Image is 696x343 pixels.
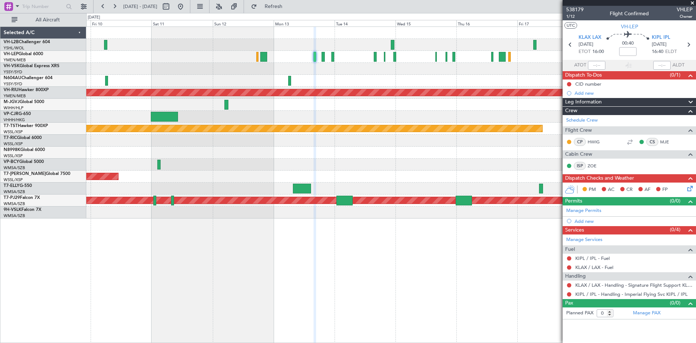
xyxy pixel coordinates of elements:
[19,17,76,23] span: All Aircraft
[575,264,613,270] a: KLAX / LAX - Fuel
[4,153,23,159] a: WSSL/XSP
[589,186,596,193] span: PM
[670,299,680,307] span: (0/0)
[575,282,692,288] a: KLAX / LAX - Handling - Signature Flight Support KLAX / LAX
[4,112,31,116] a: VP-CJRG-650
[575,255,610,261] a: KIPL / IPL - Fuel
[4,136,17,140] span: T7-RIC
[4,112,18,116] span: VP-CJR
[4,64,59,68] a: VH-VSKGlobal Express XRS
[565,150,592,159] span: Cabin Crew
[565,126,592,135] span: Flight Crew
[4,172,70,176] a: T7-[PERSON_NAME]Global 7500
[575,81,601,87] div: CID number
[4,52,18,56] span: VH-LEP
[4,148,20,152] span: N8998K
[4,141,23,147] a: WSSL/XSP
[565,107,577,115] span: Crew
[574,162,586,170] div: ISP
[456,20,517,26] div: Thu 16
[670,197,680,205] span: (0/0)
[4,160,44,164] a: VP-BCYGlobal 5000
[4,76,21,80] span: N604AU
[4,184,32,188] a: T7-ELLYG-550
[652,41,667,48] span: [DATE]
[588,163,604,169] a: ZOE
[4,69,22,75] a: YSSY/SYD
[608,186,614,193] span: AC
[566,236,602,244] a: Manage Services
[575,90,692,96] div: Add new
[652,48,663,56] span: 16:40
[565,197,582,205] span: Permits
[4,57,26,63] a: YMEN/MEB
[4,81,22,87] a: YSSY/SYD
[588,139,604,145] a: HWIG
[592,48,604,56] span: 16:00
[4,196,40,200] a: T7-PJ29Falcon 7X
[4,52,43,56] a: VH-LEPGlobal 6000
[621,23,638,30] span: VH-LEP
[677,6,692,13] span: VHLEP
[4,40,19,44] span: VH-L2B
[123,3,157,10] span: [DATE] - [DATE]
[566,207,601,215] a: Manage Permits
[575,291,688,297] a: KIPL / IPL - Handling - Imperial Flying Svc KIPL / IPL
[335,20,395,26] div: Tue 14
[574,62,586,69] span: ATOT
[91,20,152,26] div: Fri 10
[665,48,677,56] span: ELDT
[652,34,670,41] span: KIPL IPL
[4,136,42,140] a: T7-RICGlobal 6000
[579,41,593,48] span: [DATE]
[564,22,577,29] button: UTC
[575,218,692,224] div: Add new
[4,105,24,111] a: WIHH/HLP
[566,310,593,317] label: Planned PAX
[565,226,584,234] span: Services
[622,40,634,47] span: 00:40
[152,20,212,26] div: Sat 11
[574,138,586,146] div: CP
[646,138,658,146] div: CS
[565,245,575,254] span: Fuel
[4,189,25,195] a: WMSA/SZB
[4,213,25,219] a: WMSA/SZB
[4,100,44,104] a: M-JGVJGlobal 5000
[213,20,274,26] div: Sun 12
[588,61,605,70] input: --:--
[4,64,20,68] span: VH-VSK
[8,14,79,26] button: All Aircraft
[258,4,289,9] span: Refresh
[677,13,692,20] span: Owner
[565,174,634,183] span: Dispatch Checks and Weather
[626,186,633,193] span: CR
[4,208,21,212] span: 9H-VSLK
[565,272,586,281] span: Handling
[4,45,24,51] a: YSHL/WOL
[565,299,573,307] span: Pax
[88,15,100,21] div: [DATE]
[517,20,578,26] div: Fri 17
[4,40,50,44] a: VH-L2BChallenger 604
[395,20,456,26] div: Wed 15
[662,186,668,193] span: FP
[566,6,584,13] span: 538179
[670,71,680,79] span: (0/1)
[4,172,46,176] span: T7-[PERSON_NAME]
[4,124,48,128] a: T7-TSTHawker 900XP
[4,177,23,183] a: WSSL/XSP
[4,201,25,207] a: WMSA/SZB
[4,208,41,212] a: 9H-VSLKFalcon 7X
[579,48,591,56] span: ETOT
[4,93,26,99] a: YMEN/MEB
[610,10,649,17] div: Flight Confirmed
[633,310,660,317] a: Manage PAX
[565,98,602,106] span: Leg Information
[4,88,49,92] a: VH-RIUHawker 800XP
[4,124,18,128] span: T7-TST
[4,76,53,80] a: N604AUChallenger 604
[4,100,20,104] span: M-JGVJ
[4,196,20,200] span: T7-PJ29
[4,129,23,135] a: WSSL/XSP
